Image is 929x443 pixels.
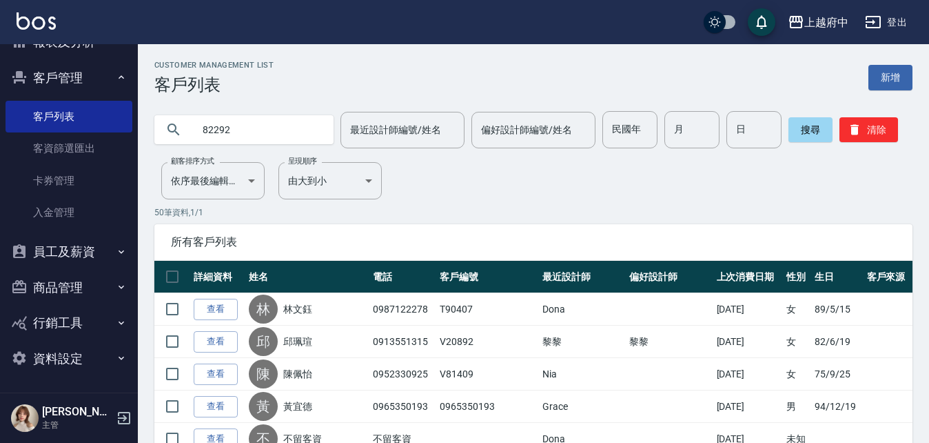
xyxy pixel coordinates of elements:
a: 卡券管理 [6,165,132,197]
div: 林 [249,295,278,324]
img: Logo [17,12,56,30]
td: [DATE] [713,391,784,423]
td: Dona [539,293,626,326]
button: 商品管理 [6,270,132,306]
td: 女 [783,326,811,358]
th: 姓名 [245,261,369,293]
th: 詳細資料 [190,261,245,293]
th: 偏好設計師 [626,261,713,293]
th: 上次消費日期 [713,261,784,293]
a: 查看 [194,396,238,417]
td: V20892 [436,326,539,358]
button: save [748,8,775,36]
td: [DATE] [713,358,784,391]
td: Grace [539,391,626,423]
td: Nia [539,358,626,391]
button: 客戶管理 [6,60,132,96]
div: 上越府中 [804,14,848,31]
td: 男 [783,391,811,423]
th: 客戶編號 [436,261,539,293]
a: 查看 [194,364,238,385]
td: 0965350193 [369,391,436,423]
a: 客戶列表 [6,101,132,132]
p: 50 筆資料, 1 / 1 [154,206,912,219]
th: 最近設計師 [539,261,626,293]
td: 89/5/15 [811,293,863,326]
img: Person [11,404,39,432]
th: 性別 [783,261,811,293]
td: 0952330925 [369,358,436,391]
div: 依序最後編輯時間 [161,162,265,199]
th: 電話 [369,261,436,293]
button: 員工及薪資 [6,234,132,270]
input: 搜尋關鍵字 [193,111,323,148]
a: 客資篩選匯出 [6,132,132,164]
a: 入金管理 [6,197,132,228]
td: 82/6/19 [811,326,863,358]
div: 陳 [249,360,278,388]
label: 顧客排序方式 [171,156,214,166]
a: 查看 [194,331,238,353]
button: 上越府中 [782,8,854,37]
a: 查看 [194,299,238,320]
button: 登出 [859,10,912,35]
td: 0987122278 [369,293,436,326]
td: 女 [783,358,811,391]
td: 女 [783,293,811,326]
h3: 客戶列表 [154,75,274,95]
td: 0965350193 [436,391,539,423]
h2: Customer Management List [154,61,274,70]
button: 資料設定 [6,341,132,377]
td: 黎黎 [539,326,626,358]
div: 由大到小 [278,162,382,199]
label: 呈現順序 [288,156,317,166]
a: 邱珮瑄 [283,335,312,348]
td: 94/12/19 [811,391,863,423]
div: 邱 [249,327,278,356]
h5: [PERSON_NAME] [42,405,112,419]
a: 陳佩怡 [283,367,312,381]
div: 黃 [249,392,278,421]
button: 行銷工具 [6,305,132,341]
p: 主管 [42,419,112,431]
td: T90407 [436,293,539,326]
td: 0913551315 [369,326,436,358]
a: 新增 [868,65,912,90]
td: 黎黎 [626,326,713,358]
td: [DATE] [713,326,784,358]
a: 黃宜德 [283,400,312,413]
button: 搜尋 [788,117,833,142]
button: 清除 [839,117,898,142]
td: 75/9/25 [811,358,863,391]
td: [DATE] [713,293,784,326]
td: V81409 [436,358,539,391]
th: 客戶來源 [864,261,912,293]
span: 所有客戶列表 [171,235,896,249]
th: 生日 [811,261,863,293]
a: 林文鈺 [283,302,312,316]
